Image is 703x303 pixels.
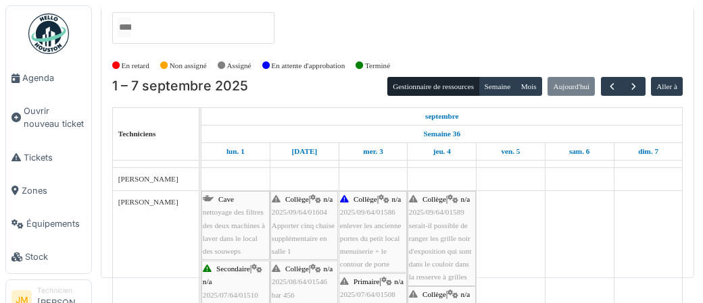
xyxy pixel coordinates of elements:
[430,143,454,160] a: 4 septembre 2025
[118,130,156,138] span: Techniciens
[6,207,91,240] a: Équipements
[340,193,406,271] div: |
[122,60,149,72] label: En retard
[272,277,327,285] span: 2025/08/64/01546
[601,77,623,97] button: Précédent
[324,195,333,203] span: n/a
[6,174,91,207] a: Zones
[365,60,390,72] label: Terminé
[6,240,91,273] a: Stock
[272,208,327,216] span: 2025/09/64/01604
[340,221,402,269] span: enlever les ancienne portes du petit local menuiserie + le contour de porte
[227,60,251,72] label: Assigné
[623,77,645,97] button: Suivant
[409,193,475,283] div: |
[118,18,131,37] input: Tous
[461,195,470,203] span: n/a
[651,77,683,96] button: Aller à
[289,143,321,160] a: 2 septembre 2025
[285,265,309,273] span: Collège
[216,265,250,273] span: Secondaire
[24,105,86,130] span: Ouvrir nouveau ticket
[203,291,258,299] span: 2025/07/64/01510
[498,143,523,160] a: 5 septembre 2025
[118,198,178,206] span: [PERSON_NAME]
[354,277,380,285] span: Primaire
[170,60,207,72] label: Non assigné
[422,195,446,203] span: Collège
[271,60,345,72] label: En attente d'approbation
[112,78,248,94] h2: 1 – 7 septembre 2025
[37,285,86,296] div: Technicien
[515,77,542,96] button: Mois
[387,77,479,96] button: Gestionnaire de ressources
[354,195,377,203] span: Collège
[26,217,86,230] span: Équipements
[25,250,86,263] span: Stock
[6,61,91,94] a: Agenda
[566,143,593,160] a: 6 septembre 2025
[24,151,86,164] span: Tickets
[6,141,91,174] a: Tickets
[420,126,464,142] a: Semaine 36
[272,193,337,258] div: |
[218,195,234,203] span: Cave
[422,290,446,298] span: Collège
[422,108,462,125] a: 1 septembre 2025
[118,175,178,183] span: [PERSON_NAME]
[409,221,472,281] span: serait-il possible de ranger les grille noir d'exposition qui sont dans le couloir dans la resser...
[272,291,295,299] span: bar 456
[479,77,516,96] button: Semaine
[548,77,595,96] button: Aujourd'hui
[272,221,335,255] span: Apporter cinq chaise supplémentaire en salle 1
[22,72,86,84] span: Agenda
[360,143,386,160] a: 3 septembre 2025
[392,195,402,203] span: n/a
[324,265,333,273] span: n/a
[394,277,404,285] span: n/a
[635,143,662,160] a: 7 septembre 2025
[28,13,69,54] img: Badge_color-CXgf-gQk.svg
[203,277,212,285] span: n/a
[223,143,248,160] a: 1 septembre 2025
[203,208,265,255] span: nettoyage des filtres des deux machines à laver dans le local des souweps
[340,290,395,298] span: 2025/07/64/01508
[340,208,395,216] span: 2025/09/64/01586
[461,290,470,298] span: n/a
[409,208,464,216] span: 2025/09/64/01589
[6,94,91,140] a: Ouvrir nouveau ticket
[22,184,86,197] span: Zones
[285,195,309,203] span: Collège
[272,263,337,302] div: |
